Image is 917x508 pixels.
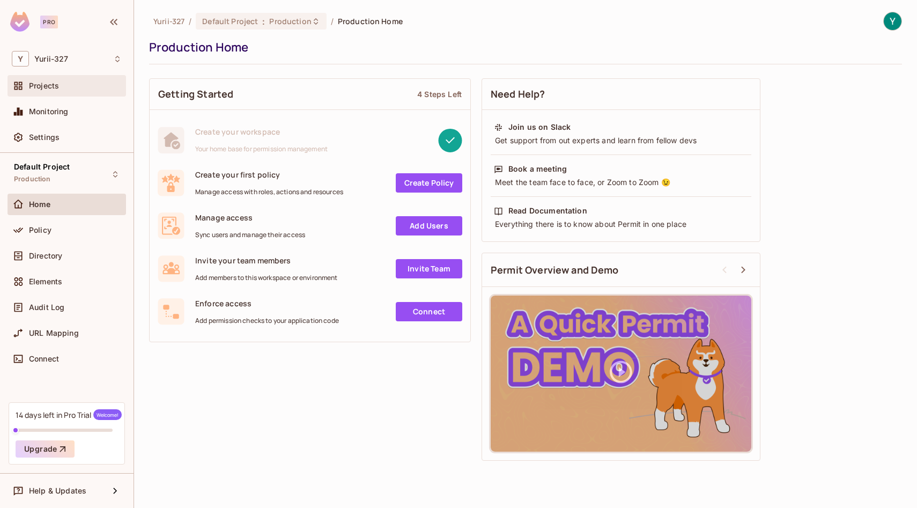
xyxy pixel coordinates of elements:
span: Manage access [195,212,305,223]
a: Connect [396,302,462,321]
span: Need Help? [491,87,545,101]
div: Production Home [149,39,897,55]
span: Enforce access [195,298,339,308]
span: URL Mapping [29,329,79,337]
span: Production Home [338,16,403,26]
img: Yurii Voitko [884,12,901,30]
span: Getting Started [158,87,233,101]
span: Add permission checks to your application code [195,316,339,325]
span: Directory [29,252,62,260]
span: Add members to this workspace or environment [195,274,338,282]
span: Elements [29,277,62,286]
span: Home [29,200,51,209]
span: Audit Log [29,303,64,312]
div: Book a meeting [508,164,567,174]
div: Join us on Slack [508,122,571,132]
span: Connect [29,355,59,363]
div: Meet the team face to face, or Zoom to Zoom 😉 [494,177,748,188]
span: Production [14,175,51,183]
div: Get support from out experts and learn from fellow devs [494,135,748,146]
a: Invite Team [396,259,462,278]
span: Permit Overview and Demo [491,263,619,277]
span: Manage access with roles, actions and resources [195,188,343,196]
li: / [189,16,191,26]
button: Upgrade [16,440,75,458]
span: Create your workspace [195,127,328,137]
span: Y [12,51,29,67]
span: Help & Updates [29,487,86,495]
span: Projects [29,82,59,90]
span: Settings [29,133,60,142]
span: Policy [29,226,51,234]
span: Monitoring [29,107,69,116]
div: 14 days left in Pro Trial [16,409,122,420]
span: Sync users and manage their access [195,231,305,239]
span: Welcome! [93,409,122,420]
span: Create your first policy [195,170,343,180]
span: Workspace: Yurii-327 [34,55,68,63]
div: Pro [40,16,58,28]
a: Create Policy [396,173,462,193]
a: Add Users [396,216,462,235]
span: the active workspace [153,16,184,26]
div: 4 Steps Left [417,89,462,99]
img: SReyMgAAAABJRU5ErkJggg== [10,12,29,32]
span: Default Project [202,16,258,26]
li: / [331,16,334,26]
span: Your home base for permission management [195,145,328,153]
span: : [262,17,265,26]
span: Invite your team members [195,255,338,266]
div: Everything there is to know about Permit in one place [494,219,748,230]
div: Read Documentation [508,205,587,216]
span: Production [269,16,311,26]
span: Default Project [14,163,70,171]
